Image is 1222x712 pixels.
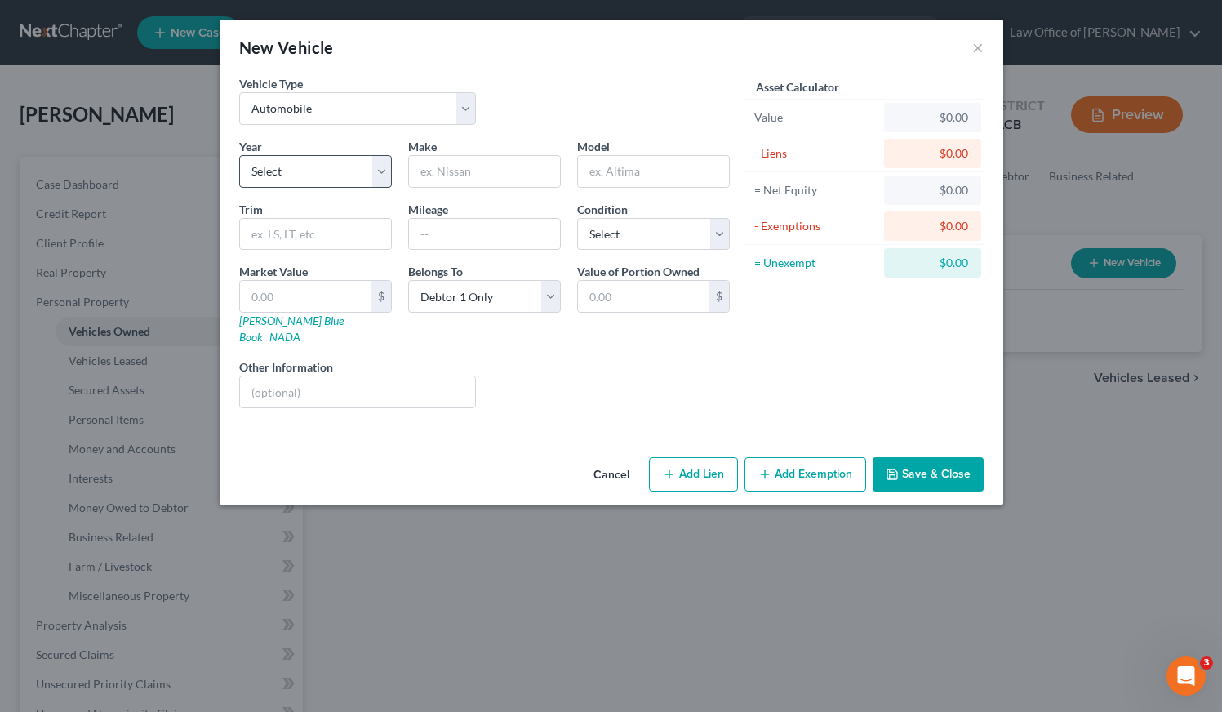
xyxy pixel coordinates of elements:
input: (optional) [240,376,476,407]
div: = Net Equity [754,182,878,198]
label: Year [239,138,262,155]
div: $0.00 [897,145,968,162]
div: - Exemptions [754,218,878,234]
input: 0.00 [578,281,709,312]
button: × [972,38,984,57]
label: Other Information [239,358,333,376]
div: Value [754,109,878,126]
span: Make [408,140,437,154]
div: $0.00 [897,109,968,126]
input: ex. Nissan [409,156,560,187]
button: Cancel [580,459,642,492]
label: Model [577,138,610,155]
label: Mileage [408,201,448,218]
input: -- [409,219,560,250]
a: [PERSON_NAME] Blue Book [239,314,344,344]
div: = Unexempt [754,255,878,271]
input: ex. Altima [578,156,729,187]
label: Asset Calculator [756,78,839,96]
div: $0.00 [897,255,968,271]
label: Vehicle Type [239,75,303,92]
div: - Liens [754,145,878,162]
span: 3 [1200,656,1213,670]
div: $ [709,281,729,312]
button: Save & Close [873,457,984,492]
div: $ [371,281,391,312]
div: $0.00 [897,182,968,198]
label: Market Value [239,263,308,280]
a: NADA [269,330,300,344]
label: Condition [577,201,628,218]
label: Value of Portion Owned [577,263,700,280]
span: Belongs To [408,265,463,278]
button: Add Lien [649,457,738,492]
div: New Vehicle [239,36,334,59]
button: Add Exemption [744,457,866,492]
input: 0.00 [240,281,371,312]
iframe: Intercom live chat [1166,656,1206,696]
label: Trim [239,201,263,218]
input: ex. LS, LT, etc [240,219,391,250]
div: $0.00 [897,218,968,234]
